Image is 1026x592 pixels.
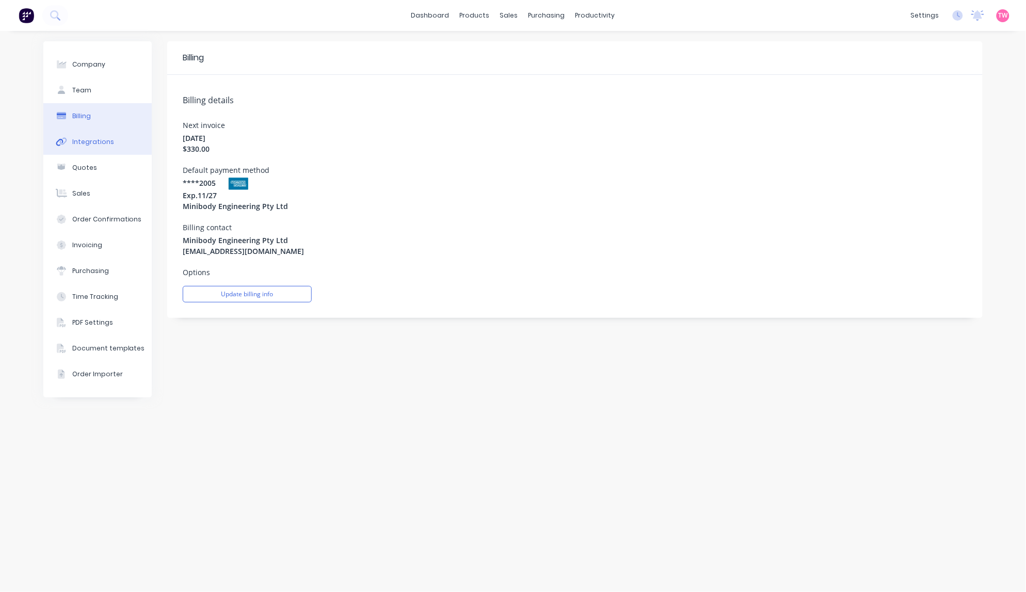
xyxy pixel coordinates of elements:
div: productivity [570,8,620,23]
div: Order Confirmations [72,215,142,224]
label: Default payment method [183,165,967,175]
button: Purchasing [43,258,152,284]
img: Factory [19,8,34,23]
button: Team [43,77,152,103]
button: Time Tracking [43,284,152,310]
div: sales [495,8,523,23]
button: Integrations [43,129,152,155]
span: [DATE] [183,133,967,143]
span: [EMAIL_ADDRESS][DOMAIN_NAME] [183,246,967,257]
div: products [455,8,495,23]
label: Options [183,267,967,278]
div: PDF Settings [72,318,113,327]
span: Exp. 11 / 27 [183,190,967,201]
span: TW [999,11,1008,20]
div: settings [906,8,944,23]
button: Order Confirmations [43,206,152,232]
img: amex [228,178,248,190]
div: Team [72,86,91,95]
span: Minibody Engineering Pty Ltd [183,201,967,212]
div: Integrations [72,137,114,147]
button: Company [43,52,152,77]
div: Billing [183,52,204,64]
a: dashboard [406,8,455,23]
button: Document templates [43,335,152,361]
div: Invoicing [72,241,102,250]
div: Purchasing [72,266,109,276]
div: Sales [72,189,90,198]
button: Update billing info [183,286,312,302]
div: Company [72,60,105,69]
label: Next invoice [183,120,967,131]
div: Quotes [72,163,97,172]
div: purchasing [523,8,570,23]
button: PDF Settings [43,310,152,335]
button: Invoicing [43,232,152,258]
button: Order Importer [43,361,152,387]
span: Minibody Engineering Pty Ltd [183,235,967,246]
label: Billing contact [183,222,967,233]
button: Billing [43,103,152,129]
div: Time Tracking [72,292,118,301]
h5: Billing details [183,95,967,105]
span: $ 330.00 [183,143,967,154]
div: Document templates [72,344,145,353]
button: Quotes [43,155,152,181]
div: Billing [72,111,91,121]
button: Sales [43,181,152,206]
div: Order Importer [72,370,123,379]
